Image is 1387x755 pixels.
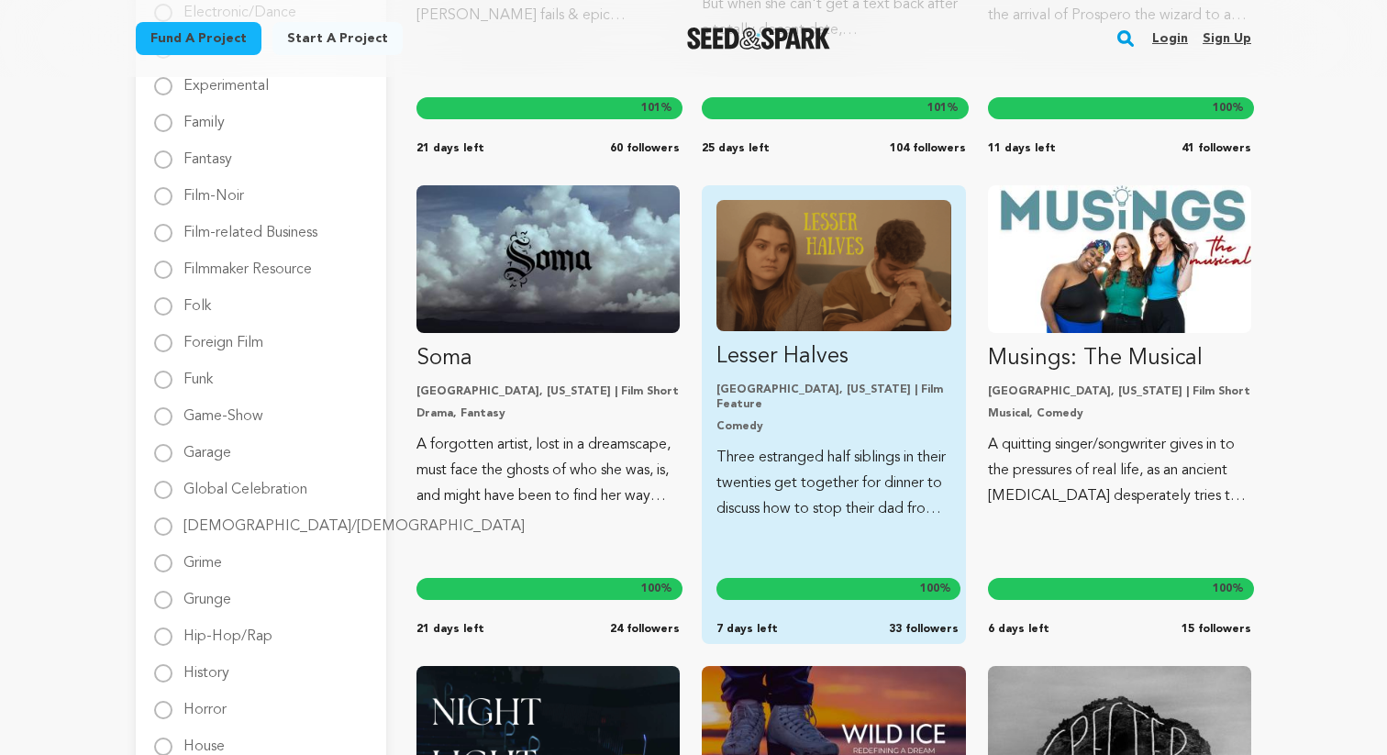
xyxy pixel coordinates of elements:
span: 100 [1213,583,1232,594]
span: 25 days left [702,141,770,156]
p: Drama, Fantasy [416,406,680,421]
span: 101 [641,103,660,114]
a: Fund Lesser Halves [716,200,950,522]
span: 6 days left [988,622,1049,637]
p: [GEOGRAPHIC_DATA], [US_STATE] | Film Short [416,384,680,399]
label: Filmmaker Resource [183,248,312,277]
span: 24 followers [610,622,680,637]
span: 101 [927,103,947,114]
span: 21 days left [416,622,484,637]
label: Grunge [183,578,231,607]
a: Fund a project [136,22,261,55]
p: Soma [416,344,680,373]
span: 33 followers [889,622,959,637]
p: Lesser Halves [716,342,950,372]
label: History [183,651,229,681]
img: Seed&Spark Logo Dark Mode [687,28,831,50]
span: 41 followers [1182,141,1251,156]
label: Hip-Hop/Rap [183,615,272,644]
label: Folk [183,284,211,314]
p: Three estranged half siblings in their twenties get together for dinner to discuss how to stop th... [716,445,950,522]
p: A forgotten artist, lost in a dreamscape, must face the ghosts of who she was, is, and might have... [416,432,680,509]
a: Fund Soma [416,185,680,509]
span: 100 [641,583,660,594]
label: Garage [183,431,231,461]
p: [GEOGRAPHIC_DATA], [US_STATE] | Film Short [988,384,1251,399]
span: 15 followers [1182,622,1251,637]
a: Sign up [1203,24,1251,53]
span: % [641,582,672,596]
span: 100 [1213,103,1232,114]
span: 100 [920,583,939,594]
label: Fantasy [183,138,232,167]
span: 21 days left [416,141,484,156]
a: Fund Musings: The Musical [988,185,1251,509]
label: Funk [183,358,213,387]
span: 11 days left [988,141,1056,156]
label: Experimental [183,64,269,94]
p: A quitting singer/songwriter gives in to the pressures of real life, as an ancient [MEDICAL_DATA]... [988,432,1251,509]
label: Grime [183,541,222,571]
label: House [183,725,225,754]
span: % [1213,101,1244,116]
span: % [641,101,672,116]
span: 60 followers [610,141,680,156]
a: Login [1152,24,1188,53]
a: Seed&Spark Homepage [687,28,831,50]
span: 104 followers [890,141,966,156]
span: 7 days left [716,622,778,637]
label: Film-Noir [183,174,244,204]
label: Game-Show [183,394,263,424]
label: [DEMOGRAPHIC_DATA]/[DEMOGRAPHIC_DATA] [183,505,525,534]
span: % [1213,582,1244,596]
label: Horror [183,688,227,717]
span: % [920,582,951,596]
label: Film-related Business [183,211,317,240]
a: Start a project [272,22,403,55]
label: Foreign Film [183,321,263,350]
p: Musical, Comedy [988,406,1251,421]
p: [GEOGRAPHIC_DATA], [US_STATE] | Film Feature [716,383,950,412]
label: Family [183,101,225,130]
p: Comedy [716,419,950,434]
label: Global Celebration [183,468,307,497]
p: Musings: The Musical [988,344,1251,373]
span: % [927,101,959,116]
